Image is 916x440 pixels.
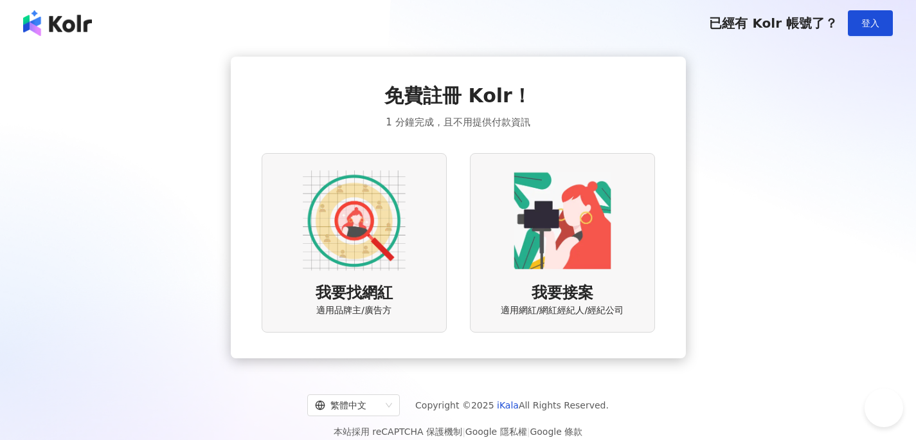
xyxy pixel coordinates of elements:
a: Google 隱私權 [465,426,527,437]
span: | [462,426,465,437]
iframe: Help Scout Beacon - Open [865,389,903,427]
div: 繁體中文 [315,395,381,416]
span: 1 分鐘完成，且不用提供付款資訊 [386,115,530,130]
button: 登入 [848,10,893,36]
a: Google 條款 [530,426,582,437]
span: 登入 [861,18,879,28]
span: 適用品牌主/廣告方 [316,304,391,317]
span: 適用網紅/網紅經紀人/經紀公司 [501,304,624,317]
span: 本站採用 reCAPTCHA 保護機制 [334,424,582,439]
span: | [527,426,530,437]
span: 已經有 Kolr 帳號了？ [709,15,838,31]
img: KOL identity option [511,169,614,272]
span: Copyright © 2025 All Rights Reserved. [415,398,609,413]
span: 我要接案 [532,282,593,304]
img: logo [23,10,92,36]
a: iKala [497,400,519,410]
span: 我要找網紅 [316,282,393,304]
span: 免費註冊 Kolr！ [384,82,532,109]
img: AD identity option [303,169,406,272]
